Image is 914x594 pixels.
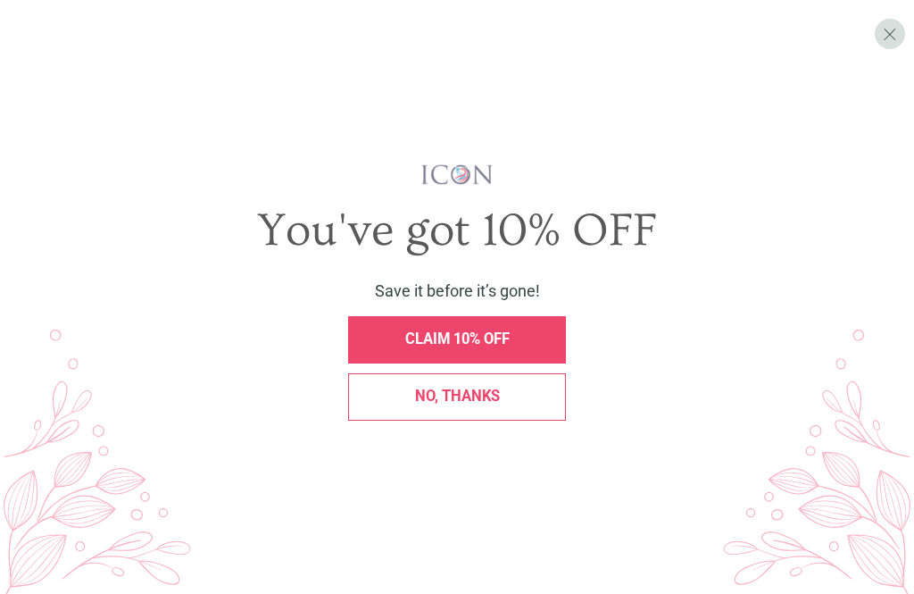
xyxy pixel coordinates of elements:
[405,330,510,347] span: CLAIM 10% OFF
[375,281,540,300] span: Save it before it’s gone!
[257,205,657,257] span: You've got 10% OFF
[883,24,897,45] span: X
[420,163,495,186] img: iconwallstickersl_1754656298800.png
[415,388,500,405] span: No, thanks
